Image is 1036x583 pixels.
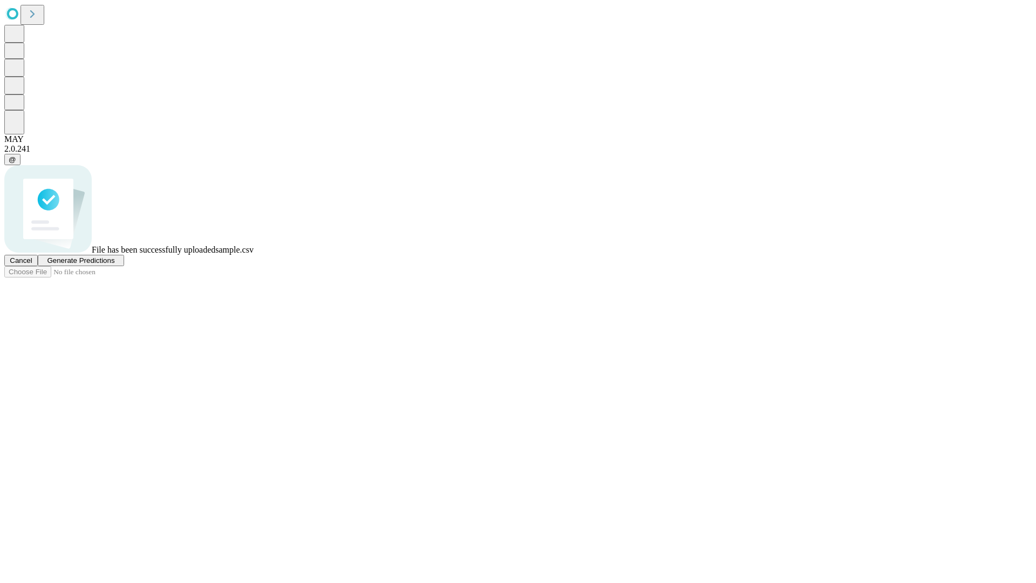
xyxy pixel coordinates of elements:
span: Cancel [10,256,32,265]
span: Generate Predictions [47,256,114,265]
div: 2.0.241 [4,144,1032,154]
span: sample.csv [215,245,254,254]
div: MAY [4,134,1032,144]
button: @ [4,154,21,165]
span: File has been successfully uploaded [92,245,215,254]
span: @ [9,155,16,164]
button: Cancel [4,255,38,266]
button: Generate Predictions [38,255,124,266]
